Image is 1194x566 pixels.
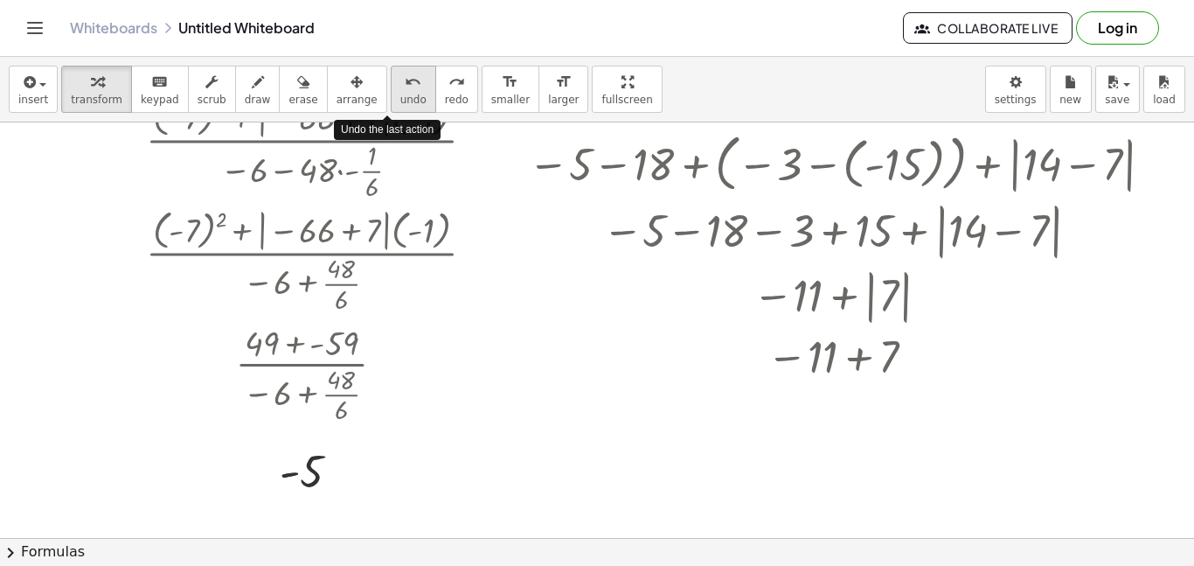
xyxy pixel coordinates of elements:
span: redo [445,94,469,106]
span: erase [288,94,317,106]
button: format_sizelarger [538,66,588,113]
i: redo [448,72,465,93]
span: save [1105,94,1129,106]
button: draw [235,66,281,113]
i: undo [405,72,421,93]
button: format_sizesmaller [482,66,539,113]
span: new [1059,94,1081,106]
button: settings [985,66,1046,113]
span: smaller [491,94,530,106]
button: insert [9,66,58,113]
button: erase [279,66,327,113]
span: arrange [337,94,378,106]
span: scrub [198,94,226,106]
button: redoredo [435,66,478,113]
div: Undo the last action [334,120,441,140]
i: format_size [502,72,518,93]
span: draw [245,94,271,106]
button: load [1143,66,1185,113]
span: undo [400,94,427,106]
button: transform [61,66,132,113]
button: keyboardkeypad [131,66,189,113]
button: Collaborate Live [903,12,1073,44]
span: settings [995,94,1037,106]
button: scrub [188,66,236,113]
button: arrange [327,66,387,113]
span: load [1153,94,1176,106]
button: new [1050,66,1092,113]
i: format_size [555,72,572,93]
button: fullscreen [592,66,662,113]
span: larger [548,94,579,106]
span: insert [18,94,48,106]
span: Collaborate Live [918,20,1058,36]
button: Log in [1076,11,1159,45]
span: keypad [141,94,179,106]
button: Toggle navigation [21,14,49,42]
a: Whiteboards [70,19,157,37]
button: undoundo [391,66,436,113]
span: transform [71,94,122,106]
i: keyboard [151,72,168,93]
button: save [1095,66,1140,113]
span: fullscreen [601,94,652,106]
